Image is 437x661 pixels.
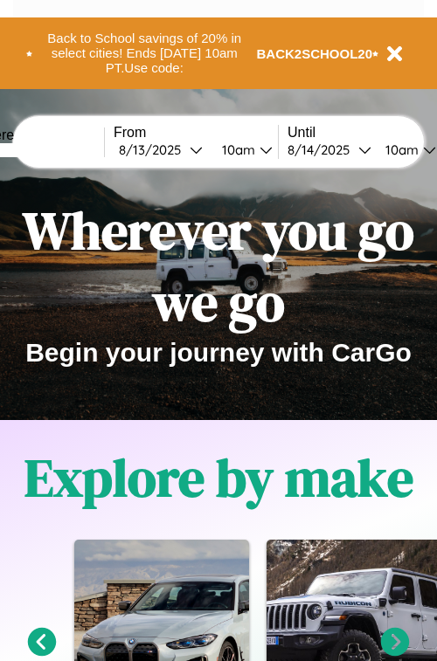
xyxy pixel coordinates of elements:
button: Back to School savings of 20% in select cities! Ends [DATE] 10am PT.Use code: [32,26,257,80]
div: 10am [377,141,423,158]
button: 8/13/2025 [114,141,208,159]
div: 10am [213,141,260,158]
b: BACK2SCHOOL20 [257,46,373,61]
div: 8 / 13 / 2025 [119,141,190,158]
label: From [114,125,278,141]
button: 10am [208,141,278,159]
div: 8 / 14 / 2025 [288,141,358,158]
h1: Explore by make [24,442,413,513]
